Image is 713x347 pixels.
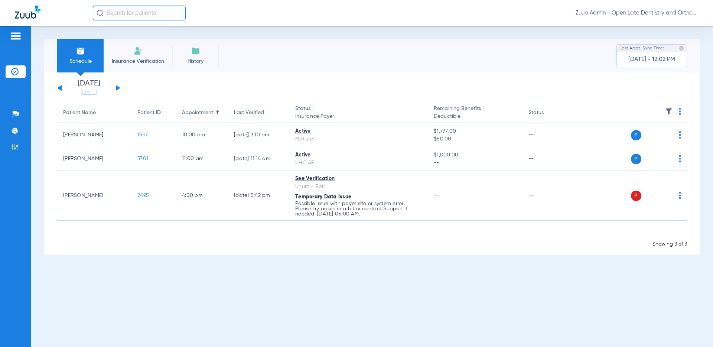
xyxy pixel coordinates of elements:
td: [PERSON_NAME] [57,171,131,221]
iframe: Chat Widget [676,311,713,347]
span: P [631,130,641,140]
img: Schedule [76,46,85,55]
div: Last Verified [234,109,264,117]
a: [DATE] [66,89,111,96]
span: -- [434,193,439,198]
span: 1597 [137,132,148,137]
td: [DATE] 3:10 PM [228,123,289,147]
div: Appointment [182,109,213,117]
div: Active [295,151,422,159]
th: Status [522,103,573,123]
img: History [191,46,200,55]
img: Manual Insurance Verification [134,46,143,55]
img: group-dot-blue.svg [679,131,681,139]
div: Unum - Bot [295,183,422,191]
img: last sync help info [679,46,684,51]
span: Last Appt. Sync Time: [619,45,664,52]
td: [PERSON_NAME] [57,147,131,171]
img: Zuub Logo [15,6,40,19]
div: Patient ID [137,109,161,117]
td: -- [522,147,573,171]
td: [PERSON_NAME] [57,123,131,147]
div: Last Verified [234,109,283,117]
span: Insurance Verification [109,58,167,65]
img: filter.svg [665,108,673,115]
img: group-dot-blue.svg [679,192,681,199]
span: $1,777.00 [434,127,516,135]
span: -- [434,159,516,167]
div: Patient Name [63,109,126,117]
p: Possible issue with payer site or system error. Please try again in a bit or contact Support if n... [295,201,422,217]
span: Deductible [434,113,516,120]
th: Status | [289,103,428,123]
span: Showing 3 of 3 [652,241,687,247]
span: $1,000.00 [434,151,516,159]
th: Remaining Benefits | [428,103,522,123]
span: P [631,154,641,164]
img: hamburger-icon [10,32,22,40]
td: [DATE] 11:14 AM [228,147,289,171]
td: [DATE] 5:42 PM [228,171,289,221]
div: Patient Name [63,109,96,117]
img: Search Icon [97,10,103,16]
span: 2495 [137,193,149,198]
span: Zuub Admin - Open Late Dentistry and Orthodontics [576,9,698,17]
input: Search for patients [93,6,186,20]
div: Patient ID [137,109,170,117]
td: 11:00 AM [176,147,228,171]
li: [DATE] [66,80,111,96]
span: P [631,191,641,201]
td: 10:00 AM [176,123,228,147]
span: History [178,58,213,65]
div: Active [295,127,422,135]
img: group-dot-blue.svg [679,108,681,115]
span: 3701 [137,156,148,161]
div: See Verification [295,175,422,183]
td: -- [522,171,573,221]
span: Schedule [63,58,98,65]
span: [DATE] - 12:02 PM [628,56,675,63]
span: Insurance Payer [295,113,422,120]
td: 4:00 PM [176,171,228,221]
span: $50.00 [434,135,516,143]
div: Appointment [182,109,222,117]
span: Temporary Data Issue [295,194,351,200]
img: group-dot-blue.svg [679,155,681,162]
td: -- [522,123,573,147]
div: MetLife [295,135,422,143]
div: UHC API [295,159,422,167]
